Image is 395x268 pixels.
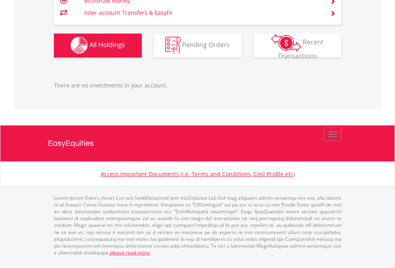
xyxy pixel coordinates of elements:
span: All Holdings [89,40,125,49]
p: Lorem Ipsum Dolors (Ame) Con a/e SeddOeiusmod tem InciDiduntut Lab Etd mag aliquaen admin veniamq... [54,195,341,256]
button: Recent Transactions [254,34,341,58]
img: holdings-wht.png [71,37,88,54]
span: Recent Transactions [278,38,324,60]
button: All Holdings [54,34,142,58]
img: pending_instructions-wht.png [165,37,181,54]
p: There are no investments in your account. [54,81,341,89]
td: Inter-account Transfers & EasyFx [84,7,320,19]
button: Pending Orders [154,34,242,58]
span: Pending Orders [182,40,230,49]
a: EasyEquities [48,125,347,161]
img: transactions-zar-wht.png [271,34,301,52]
a: please read more: [110,249,151,256]
a: Access Important Documents (i.e. Terms and Conditions, Cost Profile etc) [101,170,295,178]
